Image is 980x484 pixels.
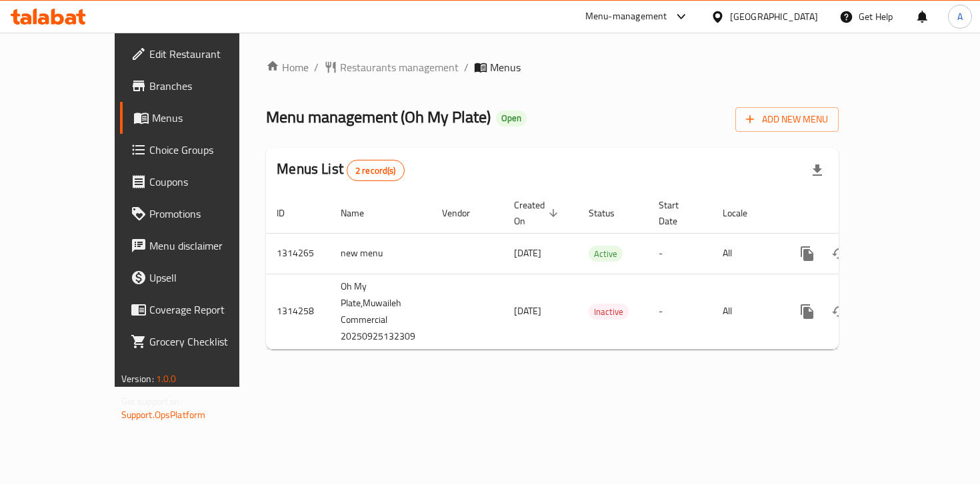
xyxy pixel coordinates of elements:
[330,233,431,274] td: new menu
[120,230,278,262] a: Menu disclaimer
[314,59,319,75] li: /
[120,326,278,358] a: Grocery Checklist
[791,296,823,328] button: more
[723,205,765,221] span: Locale
[514,302,541,320] span: [DATE]
[152,110,267,126] span: Menus
[589,246,623,262] span: Active
[648,274,712,349] td: -
[121,406,206,423] a: Support.OpsPlatform
[589,304,629,320] div: Inactive
[801,154,833,186] div: Export file
[149,238,267,254] span: Menu disclaimer
[464,59,469,75] li: /
[149,46,267,62] span: Edit Restaurant
[712,274,781,349] td: All
[120,102,278,134] a: Menus
[121,393,183,410] span: Get support on:
[341,205,381,221] span: Name
[266,102,491,132] span: Menu management ( Oh My Plate )
[149,334,267,350] span: Grocery Checklist
[496,111,527,126] div: Open
[149,174,267,190] span: Coupons
[330,274,431,349] td: Oh My Plate,Muwaileh Commercial 20250925132309
[149,302,267,318] span: Coverage Report
[120,70,278,102] a: Branches
[120,134,278,166] a: Choice Groups
[266,274,330,349] td: 1314258
[347,160,405,181] div: Total records count
[730,9,818,24] div: [GEOGRAPHIC_DATA]
[746,111,828,128] span: Add New Menu
[712,233,781,274] td: All
[823,238,855,270] button: Change Status
[120,38,278,70] a: Edit Restaurant
[589,205,632,221] span: Status
[266,59,309,75] a: Home
[149,270,267,286] span: Upsell
[514,244,541,262] span: [DATE]
[277,159,404,181] h2: Menus List
[823,296,855,328] button: Change Status
[121,370,154,387] span: Version:
[589,304,629,320] span: Inactive
[791,238,823,270] button: more
[266,59,839,75] nav: breadcrumb
[266,233,330,274] td: 1314265
[149,142,267,158] span: Choice Groups
[149,206,267,222] span: Promotions
[120,198,278,230] a: Promotions
[347,164,404,177] span: 2 record(s)
[735,107,839,132] button: Add New Menu
[340,59,459,75] span: Restaurants management
[156,370,177,387] span: 1.0.0
[120,262,278,294] a: Upsell
[585,9,667,25] div: Menu-management
[659,197,696,229] span: Start Date
[514,197,562,229] span: Created On
[120,166,278,198] a: Coupons
[277,205,302,221] span: ID
[781,193,930,234] th: Actions
[442,205,487,221] span: Vendor
[957,9,963,24] span: A
[266,193,930,350] table: enhanced table
[149,78,267,94] span: Branches
[589,246,623,262] div: Active
[120,294,278,326] a: Coverage Report
[648,233,712,274] td: -
[496,113,527,124] span: Open
[490,59,521,75] span: Menus
[324,59,459,75] a: Restaurants management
